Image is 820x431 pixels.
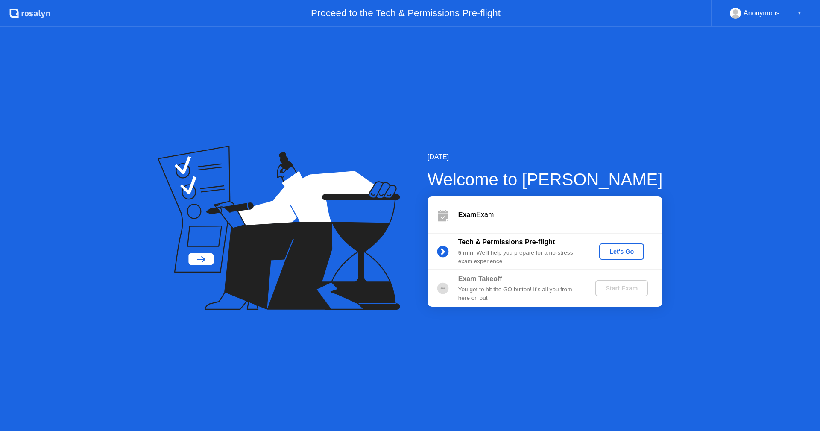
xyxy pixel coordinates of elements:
div: Let's Go [603,248,641,255]
b: Exam Takeoff [458,275,502,282]
b: Exam [458,211,477,218]
div: [DATE] [428,152,663,162]
button: Let's Go [599,243,644,260]
div: : We’ll help you prepare for a no-stress exam experience [458,249,581,266]
b: 5 min [458,249,474,256]
button: Start Exam [595,280,648,296]
div: Anonymous [744,8,780,19]
div: Exam [458,210,662,220]
div: Start Exam [599,285,644,292]
div: You get to hit the GO button! It’s all you from here on out [458,285,581,303]
div: ▼ [797,8,802,19]
b: Tech & Permissions Pre-flight [458,238,555,246]
div: Welcome to [PERSON_NAME] [428,167,663,192]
